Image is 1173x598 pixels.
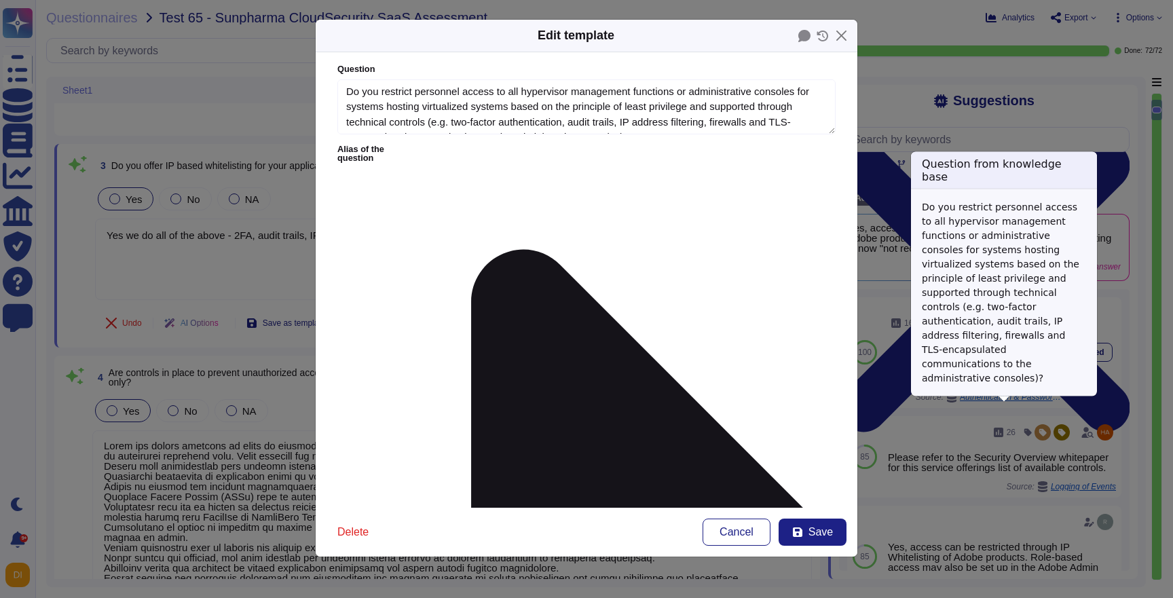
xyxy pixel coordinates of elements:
button: Save [779,519,846,546]
button: Cancel [703,519,770,546]
textarea: Do you restrict personnel access to all hypervisor management functions or administrative console... [337,79,836,135]
button: Delete [327,519,379,546]
span: Delete [337,527,369,538]
button: Close [831,25,852,46]
label: Question [337,65,836,74]
h3: Question from knowledge base [911,151,1097,189]
div: Edit template [538,26,614,45]
span: Cancel [720,527,753,538]
div: Do you restrict personnel access to all hypervisor management functions or administrative console... [911,189,1097,396]
span: Save [808,527,833,538]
